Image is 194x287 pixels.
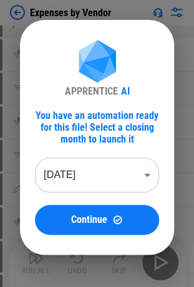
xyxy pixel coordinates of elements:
[112,214,123,225] img: Continue
[71,215,107,225] span: Continue
[121,85,130,97] div: AI
[35,205,159,235] button: ContinueContinue
[72,40,122,85] img: Apprentice AI
[65,85,118,97] div: APPRENTICE
[35,158,159,192] div: [DATE]
[35,110,159,145] div: You have an automation ready for this file! Select a closing month to launch it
